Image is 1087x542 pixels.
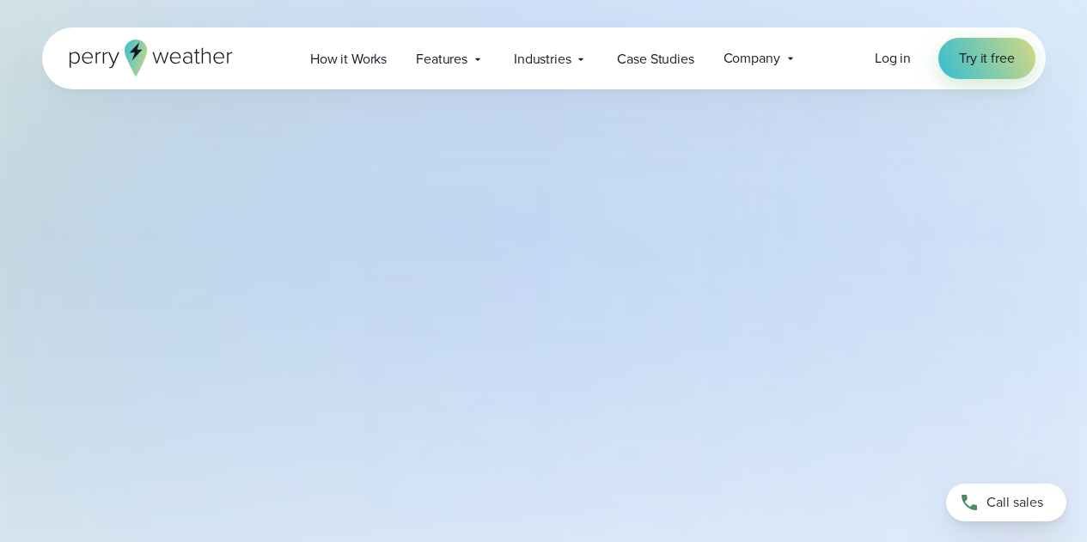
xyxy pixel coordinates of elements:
[875,48,911,69] a: Log in
[617,49,693,70] span: Case Studies
[959,48,1014,69] span: Try it free
[296,41,401,76] a: How it Works
[986,492,1043,513] span: Call sales
[938,38,1035,79] a: Try it free
[514,49,571,70] span: Industries
[875,48,911,68] span: Log in
[724,48,780,69] span: Company
[602,41,708,76] a: Case Studies
[946,484,1066,521] a: Call sales
[310,49,387,70] span: How it Works
[416,49,467,70] span: Features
